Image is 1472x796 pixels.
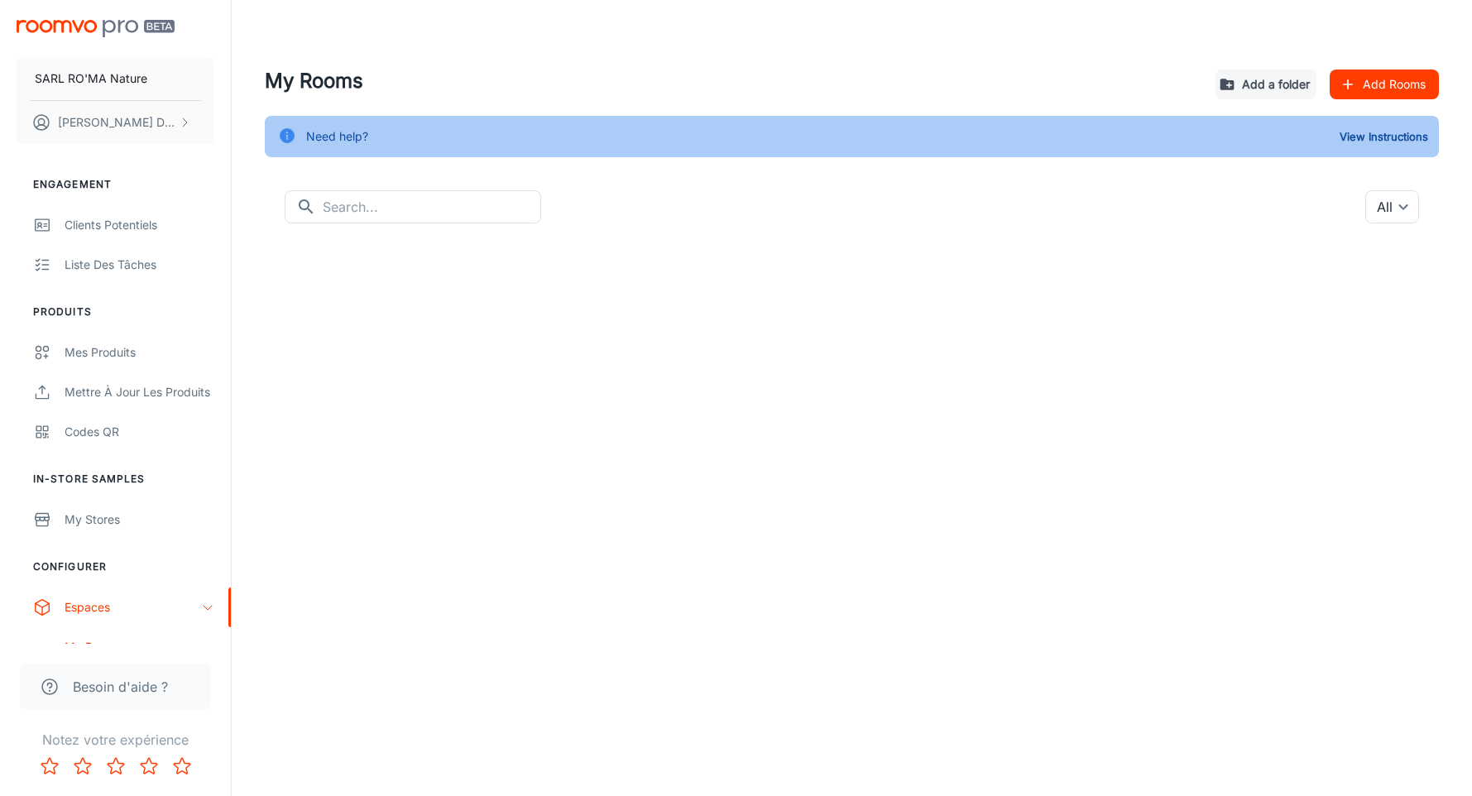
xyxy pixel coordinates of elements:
button: Add Rooms [1330,70,1439,99]
div: All [1365,190,1419,223]
h4: My Rooms [265,66,1202,96]
button: SARL RO'MA Nature [17,57,214,100]
button: Add a folder [1215,70,1316,99]
button: View Instructions [1335,124,1432,149]
img: Roomvo PRO Beta [17,20,175,37]
div: Need help? [306,121,368,152]
p: [PERSON_NAME] Durieux [58,113,175,132]
button: [PERSON_NAME] Durieux [17,101,214,144]
input: Search... [323,190,541,223]
div: Clients potentiels [65,216,214,234]
p: SARL RO'MA Nature [35,70,147,88]
div: Liste des tâches [65,256,214,274]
